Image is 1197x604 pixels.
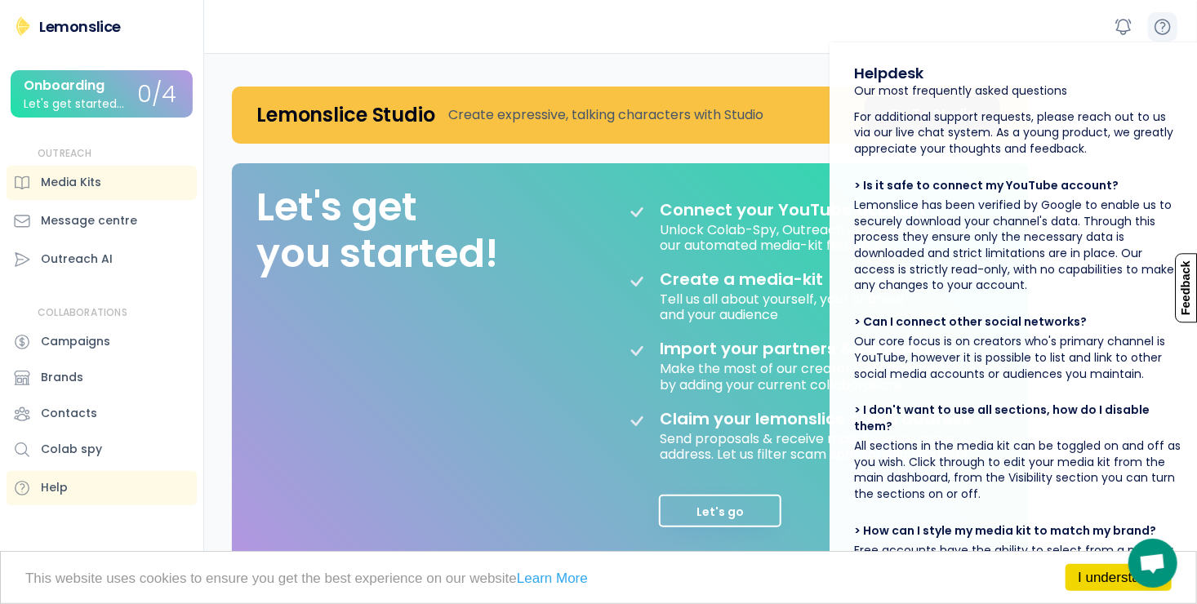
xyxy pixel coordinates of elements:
[854,334,1181,382] div: Our core focus is on creators who's primary channel is YouTube, however it is possible to list an...
[660,220,920,253] div: Unlock Colab-Spy, Outreach emails and our automated media-kit features
[1066,564,1172,591] a: I understand!
[854,198,1181,294] div: Lemonslice has been verified by Google to enable us to securely download your channel's data. Thr...
[854,314,1087,331] div: > Can I connect other social networks?
[854,109,1181,158] div: For additional support requests, please reach out to us via our live chat system. As a young prod...
[854,178,1119,194] div: > Is it safe to connect my YouTube account?
[41,333,110,350] div: Campaigns
[41,369,83,386] div: Brands
[256,102,435,127] h4: Lemonslice Studio
[38,306,127,320] div: COLLABORATIONS
[660,269,864,289] div: Create a media-kit
[41,212,137,229] div: Message centre
[24,78,105,93] div: Onboarding
[660,409,971,429] div: Claim your lemonslice email address
[854,438,1181,502] div: All sections in the media kit can be toggled on and off as you wish. Click through to edit your m...
[854,402,1181,434] div: > I don't want to use all sections, how do I disable them?
[41,174,101,191] div: Media Kits
[660,200,927,220] div: Connect your YouTube account
[854,523,1156,540] div: > How can I style my media kit to match my brand?
[448,105,763,125] div: Create expressive, talking characters with Studio
[41,441,102,458] div: Colab spy
[1128,539,1177,588] a: Open chat
[41,479,68,496] div: Help
[854,63,923,83] div: Helpdesk
[854,83,1067,100] div: Our most frequently asked questions
[660,358,945,392] div: Make the most of our creator CRM features by adding your current collaborations
[660,339,933,358] div: Import your partners & contacts
[39,16,121,37] div: Lemonslice
[256,184,498,278] div: Let's get you started!
[137,82,176,108] div: 0/4
[517,571,588,586] a: Learn More
[38,147,92,161] div: OUTREACH
[660,429,986,462] div: Send proposals & receive mails to your unique address. Let us filter scam sponsorship requests
[660,289,907,322] div: Tell us all about yourself, your channel and your audience
[13,16,33,36] img: Lemonslice
[41,405,97,422] div: Contacts
[25,571,1172,585] p: This website uses cookies to ensure you get the best experience on our website
[24,98,124,110] div: Let's get started...
[659,495,781,527] button: Let's go
[41,251,113,268] div: Outreach AI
